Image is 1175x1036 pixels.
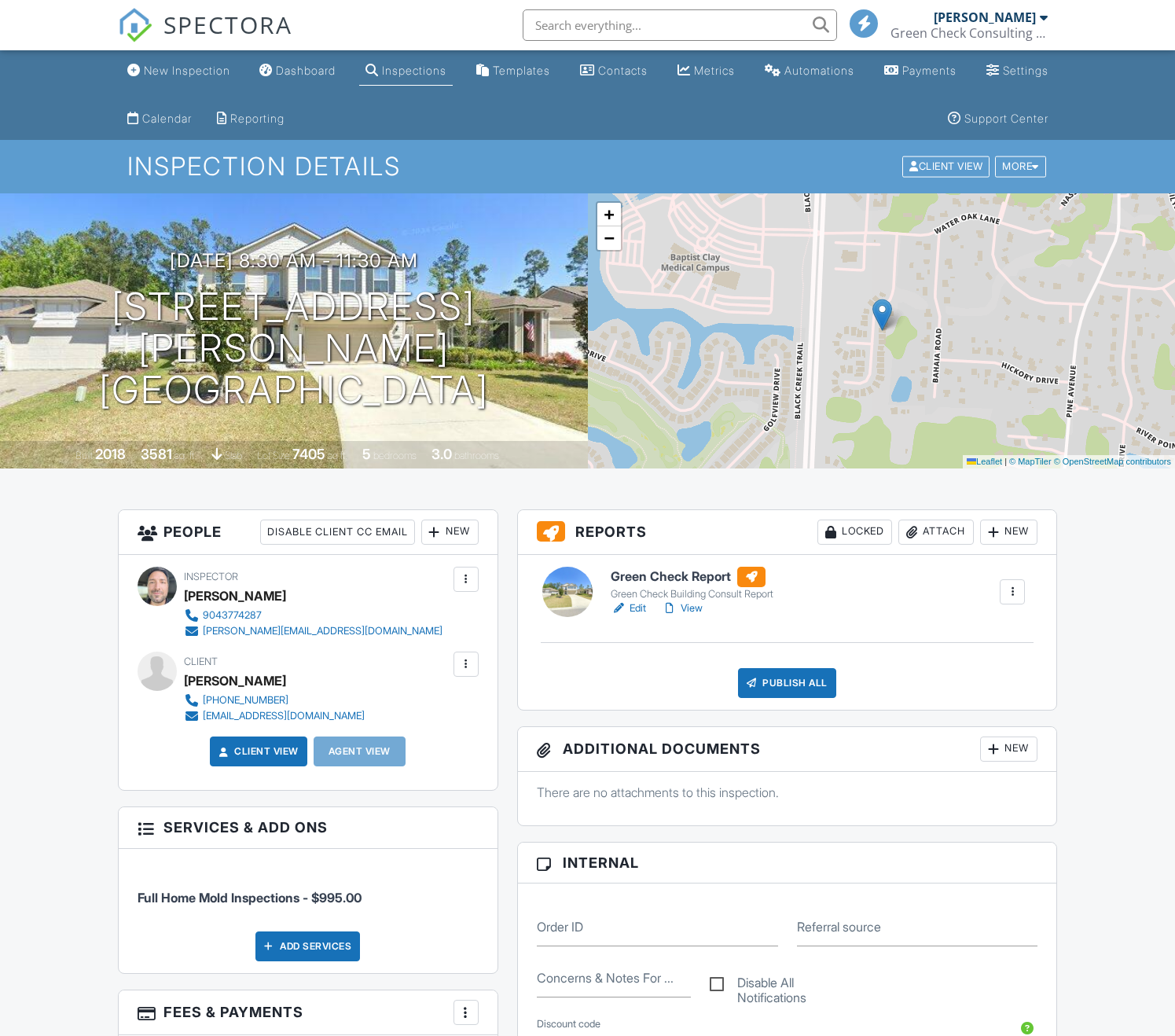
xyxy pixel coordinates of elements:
[1004,457,1007,466] span: |
[537,784,1038,801] p: There are no attachments to this inspection.
[598,64,648,77] div: Contacts
[518,510,1057,555] h3: Reports
[671,57,741,86] a: Metrics
[95,446,126,462] div: 2018
[431,446,452,462] div: 3.0
[454,450,499,461] span: bathrooms
[980,57,1055,86] a: Settings
[121,105,198,134] a: Calendar
[738,668,836,698] div: Publish All
[470,57,556,86] a: Templates
[203,710,365,722] div: [EMAIL_ADDRESS][DOMAIN_NAME]
[203,625,442,637] div: [PERSON_NAME][EMAIL_ADDRESS][DOMAIN_NAME]
[980,737,1037,762] div: New
[537,969,674,986] label: Concerns & Notes For Your Inspector:
[359,57,453,86] a: Inspections
[662,601,703,616] a: View
[25,286,563,410] h1: [STREET_ADDRESS] [PERSON_NAME][GEOGRAPHIC_DATA]
[1009,457,1052,466] a: © MapTiler
[170,250,418,271] h3: [DATE] 8:30 am - 11:30 am
[225,450,242,461] span: slab
[203,609,262,622] div: 9043774287
[184,693,365,708] a: [PHONE_NUMBER]
[373,450,417,461] span: bedrooms
[964,112,1048,125] div: Support Center
[118,21,292,54] a: SPECTORA
[230,112,285,125] div: Reporting
[119,807,498,848] h3: Services & Add ons
[174,450,196,461] span: sq. ft.
[255,931,360,961] div: Add Services
[1003,64,1048,77] div: Settings
[611,588,773,601] div: Green Check Building Consult Report
[184,571,238,582] span: Inspector
[604,228,614,248] span: −
[611,567,773,601] a: Green Check Report Green Check Building Consult Report
[292,446,325,462] div: 7405
[574,57,654,86] a: Contacts
[75,450,93,461] span: Built
[518,727,1057,772] h3: Additional Documents
[118,8,152,42] img: The Best Home Inspection Software - Spectora
[119,510,498,555] h3: People
[138,861,479,919] li: Service: Full Home Mold Inspections
[184,669,286,693] div: [PERSON_NAME]
[902,156,990,178] div: Client View
[797,918,881,935] label: Referral source
[597,203,621,226] a: Zoom in
[694,64,735,77] div: Metrics
[276,64,336,77] div: Dashboard
[203,694,288,707] div: [PHONE_NUMBER]
[537,1017,600,1031] label: Discount code
[184,623,442,639] a: [PERSON_NAME][EMAIL_ADDRESS][DOMAIN_NAME]
[523,9,837,41] input: Search everything...
[942,105,1055,134] a: Support Center
[902,64,957,77] div: Payments
[144,64,230,77] div: New Inspection
[901,160,993,171] a: Client View
[758,57,861,86] a: Automations (Basic)
[184,708,365,724] a: [EMAIL_ADDRESS][DOMAIN_NAME]
[119,990,498,1035] h3: Fees & Payments
[611,601,646,616] a: Edit
[878,57,963,86] a: Payments
[421,520,479,545] div: New
[934,9,1036,25] div: [PERSON_NAME]
[211,105,291,134] a: Reporting
[184,608,442,623] a: 9043774287
[142,112,192,125] div: Calendar
[597,226,621,250] a: Zoom out
[138,890,362,906] span: Full Home Mold Inspections - $995.00
[872,299,892,331] img: Marker
[980,520,1037,545] div: New
[257,450,290,461] span: Lot Size
[604,204,614,224] span: +
[328,450,347,461] span: sq.ft.
[141,446,172,462] div: 3581
[362,446,371,462] div: 5
[537,959,692,997] input: Concerns & Notes For Your Inspector:
[817,520,892,545] div: Locked
[995,156,1046,178] div: More
[184,584,286,608] div: [PERSON_NAME]
[253,57,342,86] a: Dashboard
[710,975,865,995] label: Disable All Notifications
[967,457,1002,466] a: Leaflet
[260,520,415,545] div: Disable Client CC Email
[121,57,237,86] a: New Inspection
[537,918,583,935] label: Order ID
[382,64,446,77] div: Inspections
[127,152,1047,180] h1: Inspection Details
[184,656,218,667] span: Client
[215,744,299,759] a: Client View
[611,567,773,587] h6: Green Check Report
[890,25,1048,41] div: Green Check Consulting LLC
[518,843,1057,884] h3: Internal
[898,520,974,545] div: Attach
[493,64,550,77] div: Templates
[1054,457,1171,466] a: © OpenStreetMap contributors
[163,8,292,41] span: SPECTORA
[784,64,854,77] div: Automations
